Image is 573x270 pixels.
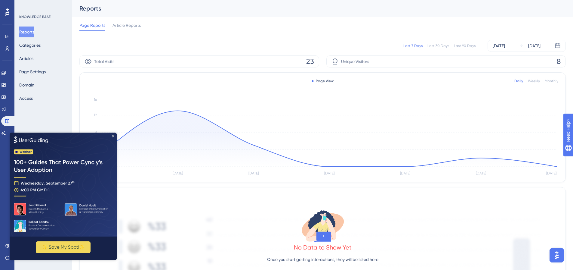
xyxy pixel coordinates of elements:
span: 8 [557,57,561,66]
tspan: 8 [95,130,97,134]
div: KNOWLEDGE BASE [19,14,51,19]
div: Reports [79,4,551,13]
span: Total Visits [94,58,114,65]
span: 23 [306,57,314,66]
tspan: [DATE] [476,171,486,175]
div: Last 7 Days [403,43,423,48]
button: Page Settings [19,66,46,77]
div: [DATE] [493,42,505,49]
iframe: UserGuiding AI Assistant Launcher [548,246,566,264]
tspan: [DATE] [546,171,556,175]
tspan: [DATE] [324,171,334,175]
p: Once you start getting interactions, they will be listed here [267,256,378,263]
tspan: 12 [94,113,97,117]
div: Monthly [545,79,558,83]
div: Last 90 Days [454,43,476,48]
button: Access [19,93,33,104]
div: Close Preview [102,2,105,5]
tspan: 16 [94,97,97,102]
span: Need Help? [14,2,38,9]
div: [DATE] [528,42,541,49]
button: ✨ Save My Spot!✨ [26,109,81,121]
tspan: [DATE] [248,171,259,175]
div: Page View [312,79,334,83]
span: Article Reports [112,22,141,29]
button: Categories [19,40,41,51]
button: Reports [19,27,34,37]
tspan: [DATE] [173,171,183,175]
span: Unique Visitors [341,58,369,65]
tspan: [DATE] [400,171,410,175]
div: Last 30 Days [427,43,449,48]
button: Domain [19,80,34,90]
button: Articles [19,53,33,64]
span: Page Reports [79,22,105,29]
div: No Data to Show Yet [294,243,352,252]
div: Daily [514,79,523,83]
div: Weekly [528,79,540,83]
div: Reactions [87,192,558,199]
